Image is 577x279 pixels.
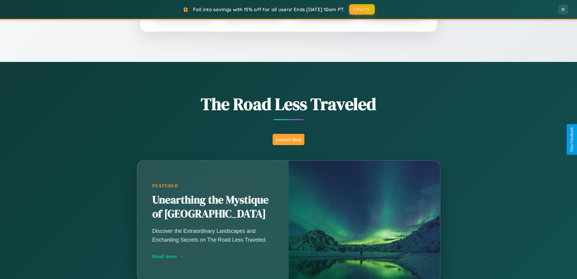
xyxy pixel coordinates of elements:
div: Featured [152,183,274,189]
div: Read more → [152,253,274,260]
h2: Unearthing the Mystique of [GEOGRAPHIC_DATA] [152,193,274,221]
button: FALL15 [349,4,375,15]
p: Discover the Extraordinary Landscapes and Enchanting Secrets on The Road Less Traveled. [152,227,274,244]
span: Fall into savings with 15% off for all users! Ends [DATE] 10am PT. [193,6,345,12]
button: Explore Blog [273,134,304,145]
h1: The Road Less Traveled [107,92,470,116]
div: Give Feedback [570,127,574,152]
